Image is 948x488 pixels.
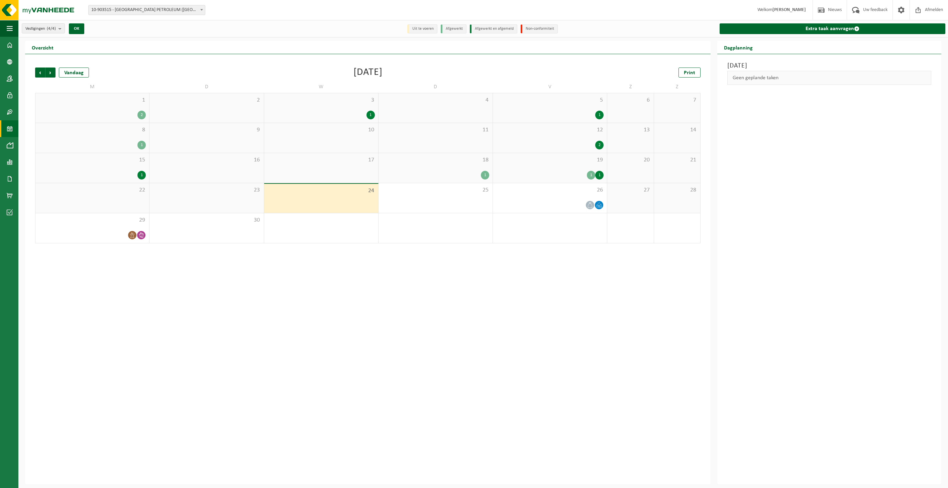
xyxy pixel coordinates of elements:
[35,81,149,93] td: M
[496,156,604,164] span: 19
[595,171,604,179] div: 1
[481,171,489,179] div: 1
[611,156,650,164] span: 20
[268,97,375,104] span: 3
[22,23,65,33] button: Vestigingen(4/4)
[47,26,56,31] count: (4/4)
[595,141,604,149] div: 2
[353,68,383,78] div: [DATE]
[678,68,701,78] a: Print
[39,156,146,164] span: 15
[657,187,697,194] span: 28
[69,23,84,34] button: OK
[382,97,489,104] span: 4
[89,5,205,15] span: 10-903515 - KUWAIT PETROLEUM (BELGIUM) NV - ANTWERPEN
[407,24,437,33] li: Uit te voeren
[149,81,264,93] td: D
[587,171,595,179] div: 1
[611,97,650,104] span: 6
[470,24,517,33] li: Afgewerkt en afgemeld
[496,126,604,134] span: 12
[88,5,205,15] span: 10-903515 - KUWAIT PETROLEUM (BELGIUM) NV - ANTWERPEN
[39,126,146,134] span: 8
[607,81,654,93] td: Z
[521,24,558,33] li: Non-conformiteit
[268,187,375,195] span: 24
[137,111,146,119] div: 2
[264,81,379,93] td: W
[25,24,56,34] span: Vestigingen
[727,61,931,71] h3: [DATE]
[382,187,489,194] span: 25
[366,111,375,119] div: 1
[25,41,60,54] h2: Overzicht
[153,156,260,164] span: 16
[684,70,695,76] span: Print
[153,126,260,134] span: 9
[268,156,375,164] span: 17
[657,97,697,104] span: 7
[137,171,146,179] div: 1
[39,217,146,224] span: 29
[45,68,56,78] span: Volgende
[657,156,697,164] span: 21
[268,126,375,134] span: 10
[39,97,146,104] span: 1
[382,126,489,134] span: 11
[379,81,493,93] td: D
[137,141,146,149] div: 1
[35,68,45,78] span: Vorige
[657,126,697,134] span: 14
[441,24,466,33] li: Afgewerkt
[496,187,604,194] span: 26
[611,126,650,134] span: 13
[720,23,945,34] a: Extra taak aanvragen
[496,97,604,104] span: 5
[39,187,146,194] span: 22
[611,187,650,194] span: 27
[772,7,806,12] strong: [PERSON_NAME]
[153,187,260,194] span: 23
[59,68,89,78] div: Vandaag
[493,81,607,93] td: V
[595,111,604,119] div: 1
[382,156,489,164] span: 18
[654,81,701,93] td: Z
[153,217,260,224] span: 30
[717,41,759,54] h2: Dagplanning
[153,97,260,104] span: 2
[727,71,931,85] div: Geen geplande taken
